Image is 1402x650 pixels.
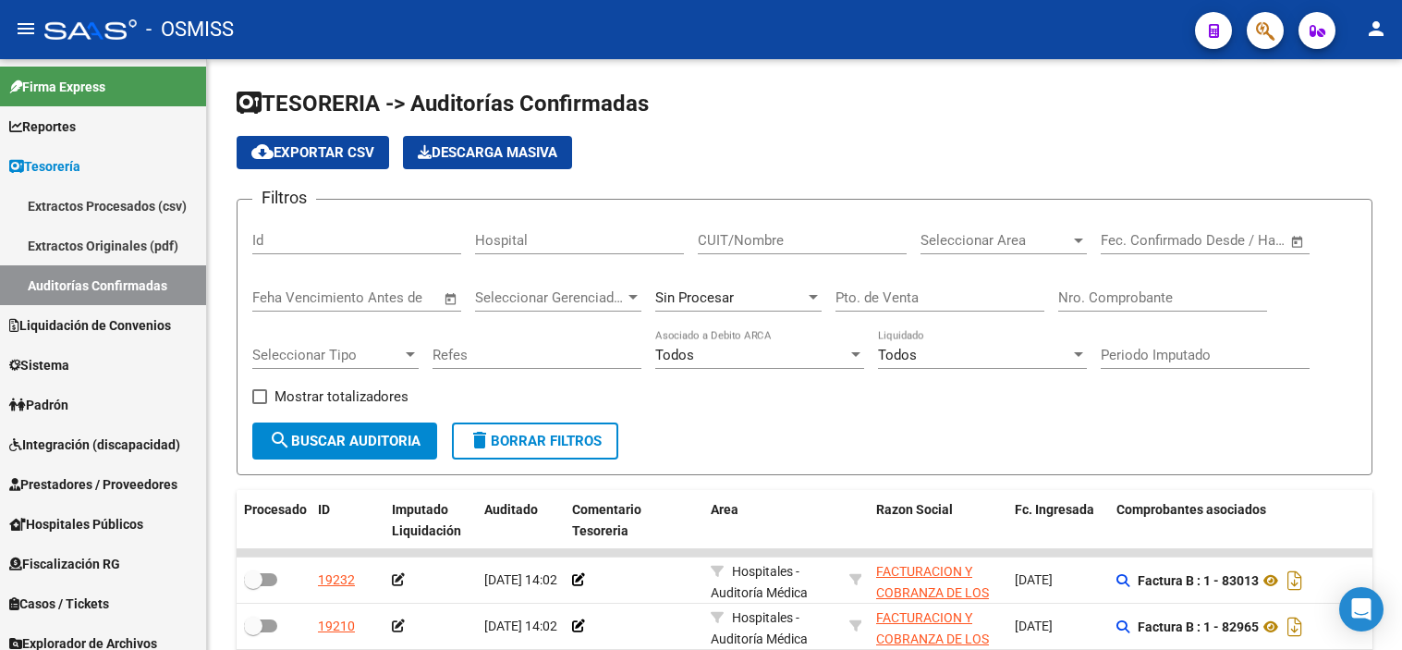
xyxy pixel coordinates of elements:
[1015,572,1053,587] span: [DATE]
[403,136,572,169] app-download-masive: Descarga masiva de comprobantes (adjuntos)
[269,433,421,449] span: Buscar Auditoria
[384,490,477,551] datatable-header-cell: Imputado Liquidación
[1287,231,1309,252] button: Open calendar
[9,315,171,336] span: Liquidación de Convenios
[1015,619,1053,633] span: [DATE]
[469,429,491,451] mat-icon: delete
[484,619,557,633] span: [DATE] 14:02
[252,423,437,460] button: Buscar Auditoria
[318,570,355,591] div: 19232
[1116,502,1266,517] span: Comprobantes asociados
[876,561,1000,600] div: - 30715497456
[484,572,557,587] span: [DATE] 14:02
[711,502,738,517] span: Area
[15,18,37,40] mat-icon: menu
[655,289,734,306] span: Sin Procesar
[244,502,307,517] span: Procesado
[1138,619,1259,634] strong: Factura B : 1 - 82965
[9,395,68,415] span: Padrón
[251,141,274,163] mat-icon: cloud_download
[9,77,105,97] span: Firma Express
[403,136,572,169] button: Descarga Masiva
[274,386,408,408] span: Mostrar totalizadores
[1109,490,1386,551] datatable-header-cell: Comprobantes asociados
[469,433,602,449] span: Borrar Filtros
[311,490,384,551] datatable-header-cell: ID
[252,185,316,211] h3: Filtros
[565,490,703,551] datatable-header-cell: Comentario Tesoreria
[920,232,1070,249] span: Seleccionar Area
[1177,232,1267,249] input: End date
[711,610,808,646] span: Hospitales - Auditoría Médica
[237,91,649,117] span: TESORERIA -> Auditorías Confirmadas
[237,136,389,169] button: Exportar CSV
[9,435,180,455] span: Integración (discapacidad)
[441,288,462,310] button: Open calendar
[452,423,618,460] button: Borrar Filtros
[251,144,374,161] span: Exportar CSV
[146,9,234,50] span: - OSMISS
[703,490,842,551] datatable-header-cell: Area
[1283,566,1307,595] i: Descargar documento
[876,607,1000,646] div: - 30715497456
[1138,573,1259,588] strong: Factura B : 1 - 83013
[237,490,311,551] datatable-header-cell: Procesado
[9,514,143,534] span: Hospitales Públicos
[1365,18,1387,40] mat-icon: person
[9,117,76,137] span: Reportes
[655,347,694,363] span: Todos
[392,502,461,538] span: Imputado Liquidación
[9,594,109,614] span: Casos / Tickets
[9,355,69,375] span: Sistema
[572,502,641,538] span: Comentario Tesoreria
[9,554,120,574] span: Fiscalización RG
[876,564,989,642] span: FACTURACION Y COBRANZA DE LOS EFECTORES PUBLICOS S.E.
[484,502,538,517] span: Auditado
[269,429,291,451] mat-icon: search
[475,289,625,306] span: Seleccionar Gerenciador
[869,490,1007,551] datatable-header-cell: Razon Social
[477,490,565,551] datatable-header-cell: Auditado
[876,502,953,517] span: Razon Social
[318,616,355,637] div: 19210
[318,502,330,517] span: ID
[1101,232,1161,249] input: Start date
[252,347,402,363] span: Seleccionar Tipo
[1283,612,1307,642] i: Descargar documento
[1339,587,1384,632] div: Open Intercom Messenger
[878,347,917,363] span: Todos
[9,474,177,495] span: Prestadores / Proveedores
[1015,502,1094,517] span: Fc. Ingresada
[418,144,557,161] span: Descarga Masiva
[9,156,80,177] span: Tesorería
[1007,490,1109,551] datatable-header-cell: Fc. Ingresada
[711,564,808,600] span: Hospitales - Auditoría Médica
